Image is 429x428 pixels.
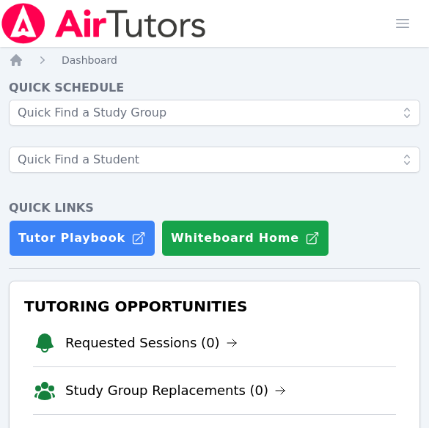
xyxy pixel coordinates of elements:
[9,100,420,126] input: Quick Find a Study Group
[62,53,117,67] a: Dashboard
[9,79,420,97] h4: Quick Schedule
[65,333,238,353] a: Requested Sessions (0)
[62,54,117,66] span: Dashboard
[9,199,420,217] h4: Quick Links
[65,380,286,401] a: Study Group Replacements (0)
[9,147,420,173] input: Quick Find a Student
[9,53,420,67] nav: Breadcrumb
[161,220,329,257] button: Whiteboard Home
[21,293,408,320] h3: Tutoring Opportunities
[9,220,155,257] a: Tutor Playbook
